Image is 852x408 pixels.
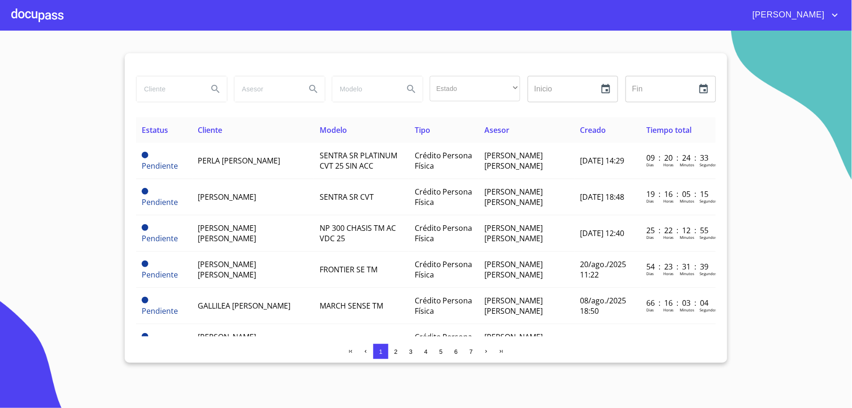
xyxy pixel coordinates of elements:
[394,348,397,355] span: 2
[415,187,473,207] span: Crédito Persona Física
[647,298,710,308] p: 66 : 16 : 03 : 04
[580,295,627,316] span: 08/ago./2025 18:50
[485,125,510,135] span: Asesor
[388,344,403,359] button: 2
[647,153,710,163] p: 09 : 20 : 24 : 33
[198,125,223,135] span: Cliente
[373,344,388,359] button: 1
[415,295,473,316] span: Crédito Persona Física
[142,224,148,231] span: Pendiente
[142,233,178,244] span: Pendiente
[142,261,148,267] span: Pendiente
[320,301,383,311] span: MARCH SENSE TM
[234,76,298,102] input: search
[485,150,543,171] span: [PERSON_NAME] [PERSON_NAME]
[464,344,479,359] button: 7
[415,223,473,244] span: Crédito Persona Física
[664,307,674,312] p: Horas
[198,301,291,311] span: GALLILEA [PERSON_NAME]
[647,125,692,135] span: Tiempo total
[320,125,347,135] span: Modelo
[142,161,178,171] span: Pendiente
[485,223,543,244] span: [PERSON_NAME] [PERSON_NAME]
[320,150,397,171] span: SENTRA SR PLATINUM CVT 25 SIN ACC
[680,162,695,167] p: Minutos
[430,76,520,101] div: ​
[485,259,543,280] span: [PERSON_NAME] [PERSON_NAME]
[454,348,458,355] span: 6
[647,271,654,276] p: Dias
[379,348,382,355] span: 1
[485,295,543,316] span: [PERSON_NAME] [PERSON_NAME]
[700,162,717,167] p: Segundos
[700,271,717,276] p: Segundos
[580,259,627,280] span: 20/ago./2025 11:22
[485,332,543,352] span: [PERSON_NAME] [PERSON_NAME]
[664,271,674,276] p: Horas
[415,332,473,352] span: Crédito Persona Física
[320,223,396,244] span: NP 300 CHASIS TM AC VDC 25
[580,155,625,166] span: [DATE] 14:29
[647,334,710,344] p: 85 : 22 : 32 : 06
[320,192,374,202] span: SENTRA SR CVT
[680,198,695,204] p: Minutos
[680,307,695,312] p: Minutos
[700,235,717,240] p: Segundos
[198,155,281,166] span: PERLA [PERSON_NAME]
[198,259,257,280] span: [PERSON_NAME] [PERSON_NAME]
[409,348,412,355] span: 3
[647,235,654,240] p: Dias
[434,344,449,359] button: 5
[142,306,178,316] span: Pendiente
[418,344,434,359] button: 4
[198,223,257,244] span: [PERSON_NAME] [PERSON_NAME]
[204,78,227,100] button: Search
[647,225,710,236] p: 25 : 22 : 12 : 55
[137,76,201,102] input: search
[198,192,257,202] span: [PERSON_NAME]
[700,307,717,312] p: Segundos
[680,271,695,276] p: Minutos
[198,332,257,352] span: [PERSON_NAME] [PERSON_NAME]
[664,162,674,167] p: Horas
[302,78,325,100] button: Search
[142,197,178,207] span: Pendiente
[647,162,654,167] p: Dias
[142,297,148,303] span: Pendiente
[415,125,430,135] span: Tipo
[469,348,473,355] span: 7
[580,125,606,135] span: Creado
[400,78,423,100] button: Search
[485,187,543,207] span: [PERSON_NAME] [PERSON_NAME]
[580,192,625,202] span: [DATE] 18:48
[664,235,674,240] p: Horas
[580,228,625,238] span: [DATE] 12:40
[424,348,427,355] span: 4
[142,125,168,135] span: Estatus
[647,307,654,312] p: Dias
[142,152,148,158] span: Pendiente
[142,188,148,195] span: Pendiente
[449,344,464,359] button: 6
[647,198,654,204] p: Dias
[403,344,418,359] button: 3
[332,76,396,102] input: search
[320,264,378,275] span: FRONTIER SE TM
[680,235,695,240] p: Minutos
[664,198,674,204] p: Horas
[142,333,148,340] span: Pendiente
[647,189,710,199] p: 19 : 16 : 05 : 15
[647,261,710,272] p: 54 : 23 : 31 : 39
[746,8,829,23] span: [PERSON_NAME]
[439,348,442,355] span: 5
[700,198,717,204] p: Segundos
[415,259,473,280] span: Crédito Persona Física
[415,150,473,171] span: Crédito Persona Física
[142,269,178,280] span: Pendiente
[746,8,841,23] button: account of current user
